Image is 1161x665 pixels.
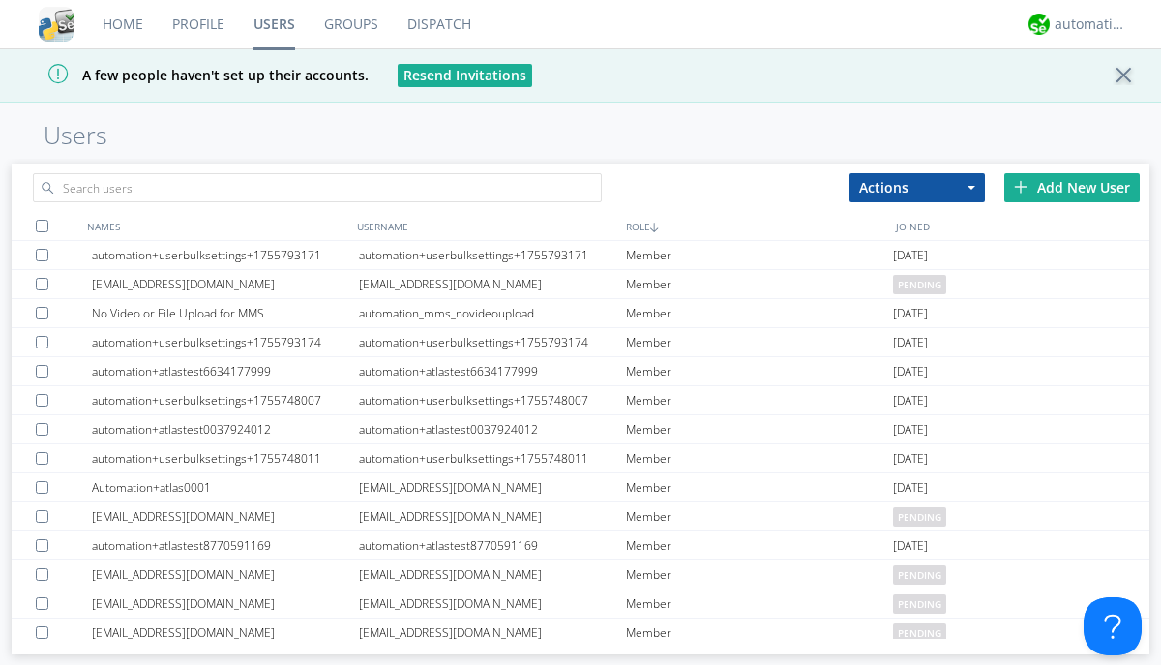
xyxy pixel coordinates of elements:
a: automation+atlastest6634177999automation+atlastest6634177999Member[DATE] [12,357,1149,386]
div: automation+atlastest6634177999 [92,357,359,385]
div: JOINED [891,212,1161,240]
span: pending [893,565,946,585]
div: automation+atlastest0037924012 [359,415,626,443]
div: Member [626,357,893,385]
div: Member [626,270,893,298]
div: [EMAIL_ADDRESS][DOMAIN_NAME] [359,589,626,618]
a: [EMAIL_ADDRESS][DOMAIN_NAME][EMAIL_ADDRESS][DOMAIN_NAME]Memberpending [12,589,1149,619]
div: [EMAIL_ADDRESS][DOMAIN_NAME] [92,560,359,589]
div: [EMAIL_ADDRESS][DOMAIN_NAME] [359,270,626,298]
div: Member [626,589,893,618]
a: automation+userbulksettings+1755793171automation+userbulksettings+1755793171Member[DATE] [12,241,1149,270]
div: ROLE [621,212,891,240]
div: Member [626,299,893,327]
div: automation+userbulksettings+1755748011 [359,444,626,472]
button: Resend Invitations [398,64,532,87]
span: [DATE] [893,357,928,386]
a: Automation+atlas0001[EMAIL_ADDRESS][DOMAIN_NAME]Member[DATE] [12,473,1149,502]
span: [DATE] [893,531,928,560]
span: [DATE] [893,241,928,270]
div: automation+userbulksettings+1755793171 [359,241,626,269]
iframe: Toggle Customer Support [1084,597,1142,655]
span: [DATE] [893,328,928,357]
span: pending [893,594,946,614]
div: Member [626,386,893,414]
img: cddb5a64eb264b2086981ab96f4c1ba7 [39,7,74,42]
a: automation+userbulksettings+1755748011automation+userbulksettings+1755748011Member[DATE] [12,444,1149,473]
div: Automation+atlas0001 [92,473,359,501]
div: automation+userbulksettings+1755793171 [92,241,359,269]
div: Member [626,560,893,589]
div: [EMAIL_ADDRESS][DOMAIN_NAME] [92,619,359,647]
span: pending [893,507,946,527]
div: automation+atlastest8770591169 [359,531,626,559]
a: [EMAIL_ADDRESS][DOMAIN_NAME][EMAIL_ADDRESS][DOMAIN_NAME]Memberpending [12,560,1149,589]
a: [EMAIL_ADDRESS][DOMAIN_NAME][EMAIL_ADDRESS][DOMAIN_NAME]Memberpending [12,270,1149,299]
div: [EMAIL_ADDRESS][DOMAIN_NAME] [359,560,626,589]
div: [EMAIL_ADDRESS][DOMAIN_NAME] [359,619,626,647]
input: Search users [33,173,602,202]
div: [EMAIL_ADDRESS][DOMAIN_NAME] [359,502,626,530]
img: plus.svg [1014,180,1027,194]
div: [EMAIL_ADDRESS][DOMAIN_NAME] [92,270,359,298]
div: [EMAIL_ADDRESS][DOMAIN_NAME] [92,589,359,618]
div: Member [626,415,893,443]
span: pending [893,275,946,294]
div: No Video or File Upload for MMS [92,299,359,327]
span: pending [893,623,946,643]
span: [DATE] [893,415,928,444]
a: [EMAIL_ADDRESS][DOMAIN_NAME][EMAIL_ADDRESS][DOMAIN_NAME]Memberpending [12,502,1149,531]
a: [EMAIL_ADDRESS][DOMAIN_NAME][EMAIL_ADDRESS][DOMAIN_NAME]Memberpending [12,619,1149,648]
span: [DATE] [893,299,928,328]
span: A few people haven't set up their accounts. [15,66,369,84]
div: Add New User [1004,173,1140,202]
span: [DATE] [893,473,928,502]
span: [DATE] [893,444,928,473]
span: [DATE] [893,386,928,415]
div: NAMES [82,212,352,240]
div: Member [626,619,893,647]
a: automation+atlastest0037924012automation+atlastest0037924012Member[DATE] [12,415,1149,444]
div: automation_mms_novideoupload [359,299,626,327]
div: automation+atlastest6634177999 [359,357,626,385]
div: automation+atlastest8770591169 [92,531,359,559]
a: automation+userbulksettings+1755748007automation+userbulksettings+1755748007Member[DATE] [12,386,1149,415]
div: Member [626,328,893,356]
a: No Video or File Upload for MMSautomation_mms_novideouploadMember[DATE] [12,299,1149,328]
div: automation+atlastest0037924012 [92,415,359,443]
div: automation+userbulksettings+1755793174 [92,328,359,356]
div: [EMAIL_ADDRESS][DOMAIN_NAME] [359,473,626,501]
div: automation+userbulksettings+1755748007 [359,386,626,414]
a: automation+userbulksettings+1755793174automation+userbulksettings+1755793174Member[DATE] [12,328,1149,357]
div: Member [626,241,893,269]
div: automation+atlas [1055,15,1127,34]
div: Member [626,502,893,530]
div: [EMAIL_ADDRESS][DOMAIN_NAME] [92,502,359,530]
div: automation+userbulksettings+1755748011 [92,444,359,472]
div: automation+userbulksettings+1755793174 [359,328,626,356]
div: Member [626,473,893,501]
button: Actions [849,173,985,202]
img: d2d01cd9b4174d08988066c6d424eccd [1028,14,1050,35]
div: USERNAME [352,212,622,240]
a: automation+atlastest8770591169automation+atlastest8770591169Member[DATE] [12,531,1149,560]
div: automation+userbulksettings+1755748007 [92,386,359,414]
div: Member [626,444,893,472]
div: Member [626,531,893,559]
